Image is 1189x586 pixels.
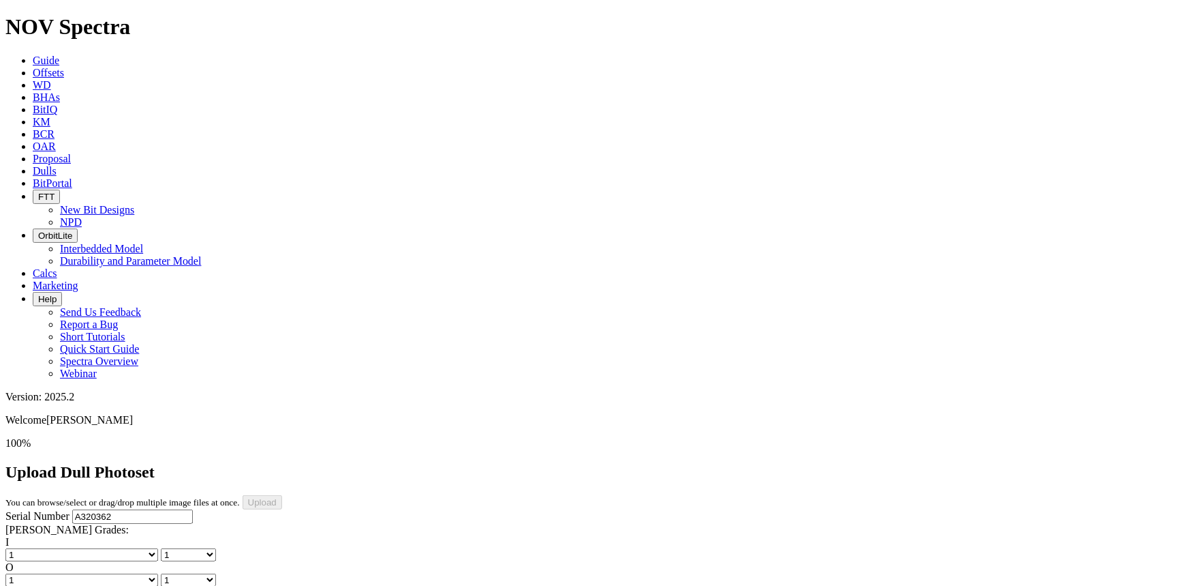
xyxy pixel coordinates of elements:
[5,561,14,573] label: O
[33,153,71,164] a: Proposal
[5,463,1184,482] h2: Upload Dull Photoset
[5,391,1184,403] div: Version: 2025.2
[33,141,56,152] a: OAR
[60,243,143,254] a: Interbedded Model
[60,331,125,342] a: Short Tutorials
[5,414,1184,426] p: Welcome
[33,128,55,140] a: BCR
[33,116,50,128] a: KM
[60,255,202,267] a: Durability and Parameter Model
[38,192,55,202] span: FTT
[33,229,78,243] button: OrbitLite
[60,343,139,355] a: Quick Start Guide
[38,294,57,304] span: Help
[5,536,9,548] label: I
[60,216,82,228] a: NPD
[33,67,64,78] a: Offsets
[38,231,72,241] span: OrbitLite
[33,177,72,189] a: BitPortal
[60,368,97,379] a: Webinar
[33,280,78,291] a: Marketing
[243,495,282,510] input: Upload
[46,414,133,426] span: [PERSON_NAME]
[33,104,57,115] a: BitIQ
[33,79,51,91] a: WD
[33,267,57,279] a: Calcs
[5,510,70,522] label: Serial Number
[60,319,118,330] a: Report a Bug
[5,437,31,449] span: 100%
[33,165,57,177] a: Dulls
[60,204,134,216] a: New Bit Designs
[60,355,138,367] a: Spectra Overview
[33,55,59,66] a: Guide
[60,306,141,318] a: Send Us Feedback
[5,524,1184,536] div: [PERSON_NAME] Grades:
[33,190,60,204] button: FTT
[33,91,60,103] a: BHAs
[5,497,240,508] small: You can browse/select or drag/drop multiple image files at once.
[5,14,1184,40] h1: NOV Spectra
[33,292,62,306] button: Help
